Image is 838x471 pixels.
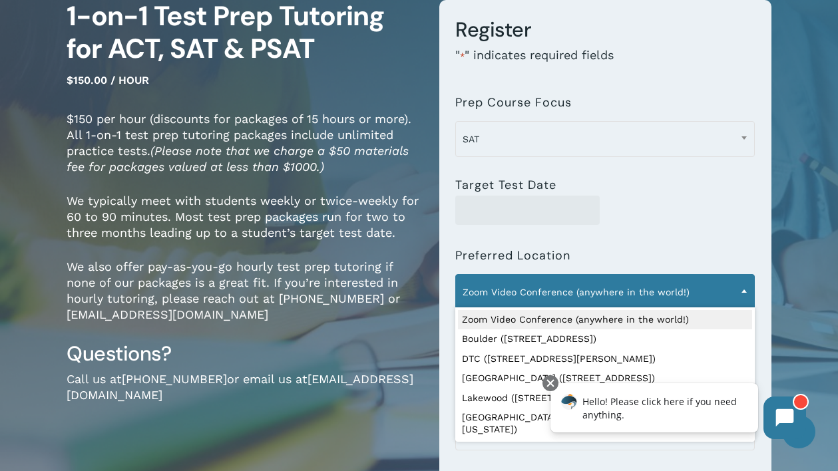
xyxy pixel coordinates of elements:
[455,121,755,157] span: SAT
[458,349,752,369] li: DTC ([STREET_ADDRESS][PERSON_NAME])
[458,310,752,330] li: Zoom Video Conference (anywhere in the world!)
[67,193,419,259] p: We typically meet with students weekly or twice-weekly for 60 to 90 minutes. Most test prep packa...
[67,259,419,341] p: We also offer pay-as-you-go hourly test prep tutoring if none of our packages is a great fit. If ...
[458,389,752,408] li: Lakewood ([STREET_ADDRESS])
[67,341,419,367] h3: Questions?
[122,372,227,386] a: [PHONE_NUMBER]
[458,408,752,439] li: [GEOGRAPHIC_DATA], [US_STATE] ([STREET_ADDRESS][US_STATE])
[67,144,409,174] em: (Please note that we charge a $50 materials fee for packages valued at less than $1000.)
[455,274,755,310] span: Zoom Video Conference (anywhere in the world!)
[67,371,419,421] p: Call us at or email us at
[455,17,755,43] h3: Register
[456,125,754,153] span: SAT
[456,278,754,306] span: Zoom Video Conference (anywhere in the world!)
[455,178,556,192] label: Target Test Date
[455,249,570,262] label: Preferred Location
[536,373,819,452] iframe: Chatbot
[455,96,572,109] label: Prep Course Focus
[458,369,752,389] li: [GEOGRAPHIC_DATA] ([STREET_ADDRESS])
[67,74,149,86] span: $150.00 / hour
[67,111,419,193] p: $150 per hour (discounts for packages of 15 hours or more). All 1-on-1 test prep tutoring package...
[458,329,752,349] li: Boulder ([STREET_ADDRESS])
[455,47,755,82] p: " " indicates required fields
